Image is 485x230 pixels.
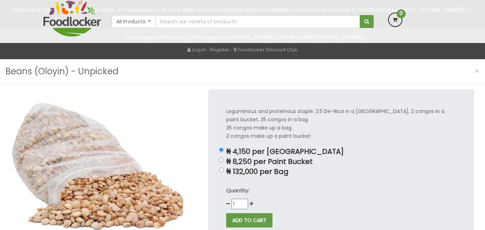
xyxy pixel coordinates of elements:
p: ₦ 8,250 per Paint Bucket [226,158,456,166]
span: | [207,46,209,53]
a: Log in [187,46,206,53]
input: Search our variety of products [155,15,360,28]
a: Foodlocker Discount Club [234,46,298,53]
p: ₦ 132,000 per Bag [226,168,456,176]
button: Close [471,64,483,79]
button: All Products [112,15,156,28]
input: ₦ 8,250 per Paint Bucket [219,158,224,162]
p: ₦ 4,150 per [GEOGRAPHIC_DATA] [226,147,456,156]
input: ₦ 4,150 per [GEOGRAPHIC_DATA] [219,147,224,152]
a: Register [210,46,229,53]
strong: Quantity: [226,187,250,194]
p: Leguminous and proteinous staple. 2.5 De-Rica in a [GEOGRAPHIC_DATA], 2 congos in a paint bucket,... [226,107,456,140]
span: 0 [397,9,406,18]
input: ₦ 132,000 per Bag [219,168,224,172]
h3: Beans (Oloyin) - Unpicked [5,65,118,78]
span: | [231,46,232,53]
iframe: chat widget [455,201,478,223]
button: ADD TO CART [226,213,272,227]
span: × [475,66,480,76]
